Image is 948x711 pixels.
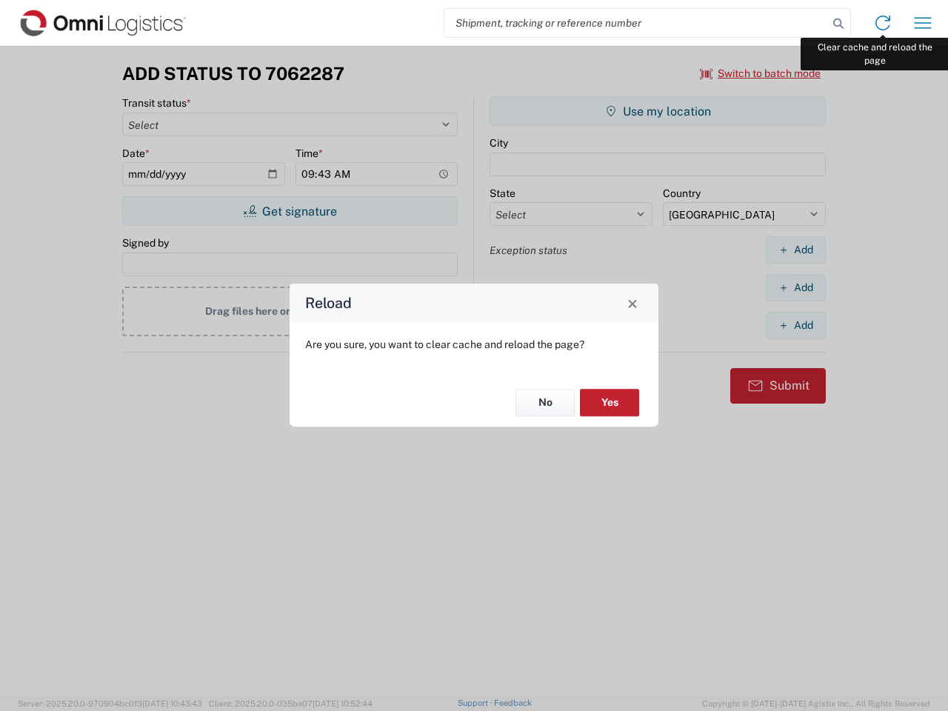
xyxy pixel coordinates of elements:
button: Yes [580,389,639,416]
p: Are you sure, you want to clear cache and reload the page? [305,338,643,351]
button: Close [622,293,643,313]
h4: Reload [305,293,352,314]
input: Shipment, tracking or reference number [444,9,828,37]
button: No [515,389,575,416]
